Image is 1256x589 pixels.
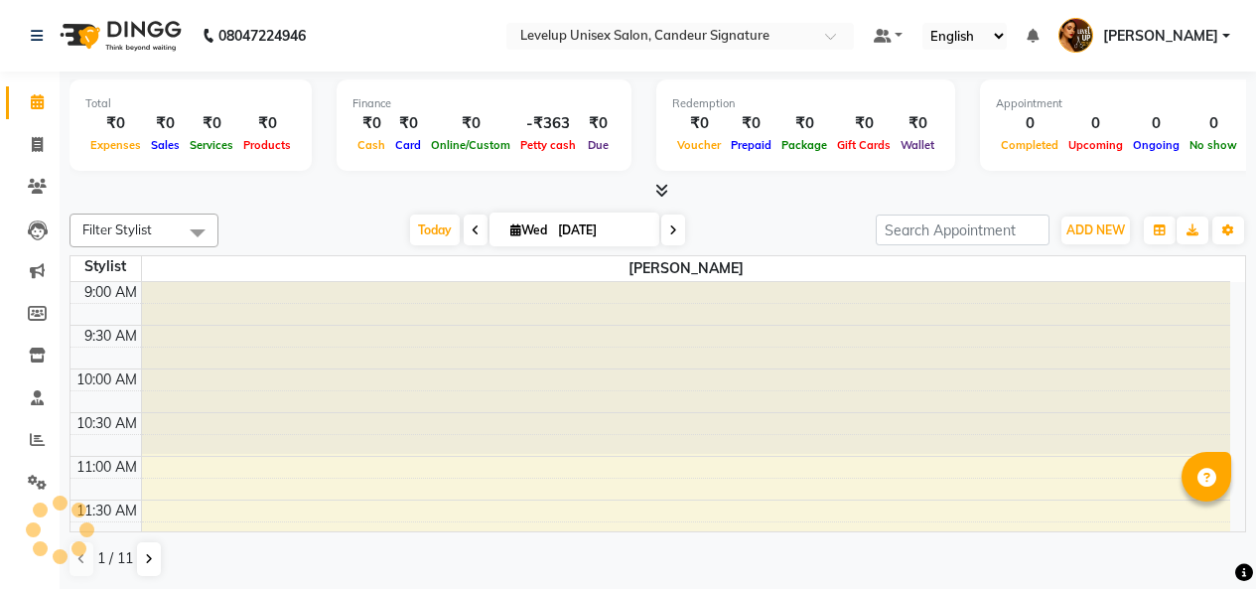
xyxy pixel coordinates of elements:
div: ₹0 [896,112,939,135]
span: Upcoming [1063,138,1128,152]
div: Finance [352,95,616,112]
span: Petty cash [515,138,581,152]
span: Products [238,138,296,152]
span: Expenses [85,138,146,152]
span: Services [185,138,238,152]
div: 11:00 AM [72,457,141,478]
span: Filter Stylist [82,221,152,237]
span: Prepaid [726,138,776,152]
span: [PERSON_NAME] [1103,26,1218,47]
span: Completed [996,138,1063,152]
span: [PERSON_NAME] [142,256,1231,281]
div: ₹0 [581,112,616,135]
input: 2025-09-03 [552,216,651,245]
div: Appointment [996,95,1242,112]
div: ₹0 [352,112,390,135]
div: 11:30 AM [72,501,141,521]
div: ₹0 [672,112,726,135]
span: Wed [505,222,552,237]
b: 08047224946 [218,8,306,64]
div: ₹0 [726,112,776,135]
div: ₹0 [390,112,426,135]
div: ₹0 [146,112,185,135]
div: 0 [1185,112,1242,135]
div: Stylist [70,256,141,277]
div: 9:00 AM [80,282,141,303]
div: Total [85,95,296,112]
span: Gift Cards [832,138,896,152]
div: 10:00 AM [72,369,141,390]
div: 0 [1063,112,1128,135]
div: ₹0 [776,112,832,135]
span: Card [390,138,426,152]
span: ADD NEW [1066,222,1125,237]
span: Wallet [896,138,939,152]
img: Furkan Ahmad [1058,18,1093,53]
div: Redemption [672,95,939,112]
span: Package [776,138,832,152]
span: Voucher [672,138,726,152]
span: Sales [146,138,185,152]
span: Cash [352,138,390,152]
div: ₹0 [85,112,146,135]
div: 9:30 AM [80,326,141,347]
span: Due [583,138,614,152]
div: 10:30 AM [72,413,141,434]
div: ₹0 [185,112,238,135]
button: ADD NEW [1061,217,1130,244]
span: Today [410,215,460,245]
div: 0 [1128,112,1185,135]
span: Ongoing [1128,138,1185,152]
span: 1 / 11 [97,548,133,569]
div: 0 [996,112,1063,135]
div: ₹0 [426,112,515,135]
span: Online/Custom [426,138,515,152]
span: No show [1185,138,1242,152]
div: ₹0 [238,112,296,135]
div: -₹363 [515,112,581,135]
input: Search Appointment [876,215,1049,245]
div: ₹0 [832,112,896,135]
img: logo [51,8,187,64]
